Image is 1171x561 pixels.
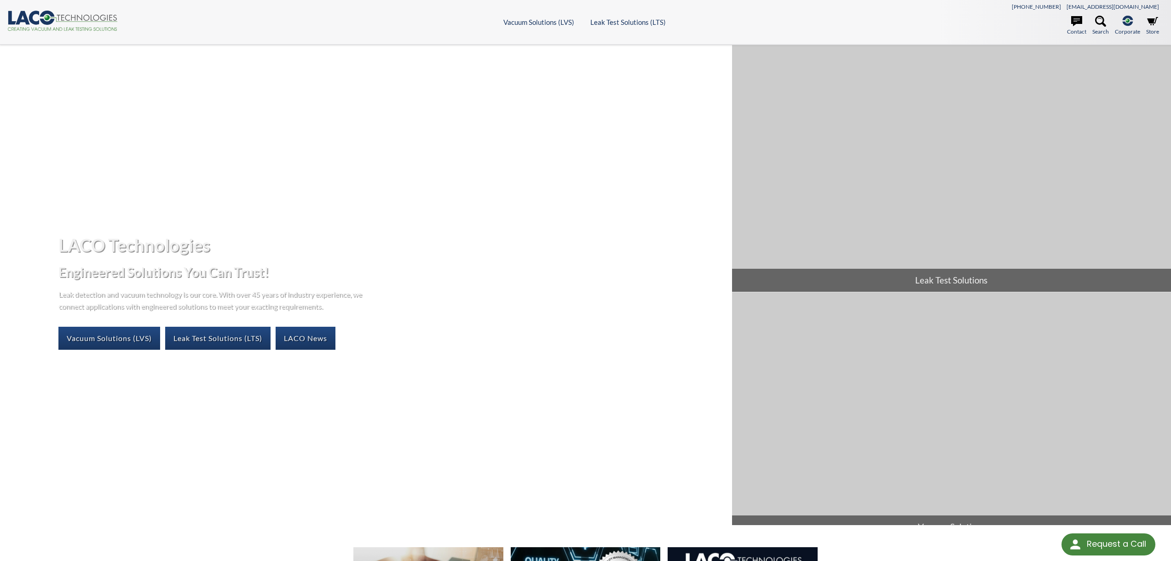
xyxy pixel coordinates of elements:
h2: Engineered Solutions You Can Trust! [58,264,724,281]
a: Search [1092,16,1109,36]
a: Store [1146,16,1159,36]
div: Request a Call [1061,533,1155,555]
span: Corporate [1115,27,1140,36]
a: Vacuum Solutions (LVS) [58,327,160,350]
a: Leak Test Solutions (LTS) [165,327,271,350]
img: round button [1068,537,1083,552]
p: Leak detection and vacuum technology is our core. With over 45 years of industry experience, we c... [58,288,367,312]
a: Leak Test Solutions (LTS) [590,18,666,26]
a: [PHONE_NUMBER] [1012,3,1061,10]
a: Vacuum Solutions [732,292,1171,539]
h1: LACO Technologies [58,234,724,256]
a: [EMAIL_ADDRESS][DOMAIN_NAME] [1067,3,1159,10]
span: Leak Test Solutions [732,269,1171,292]
a: LACO News [276,327,335,350]
a: Leak Test Solutions [732,45,1171,292]
div: Request a Call [1087,533,1146,555]
a: Vacuum Solutions (LVS) [503,18,574,26]
a: Contact [1067,16,1086,36]
span: Vacuum Solutions [732,515,1171,538]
